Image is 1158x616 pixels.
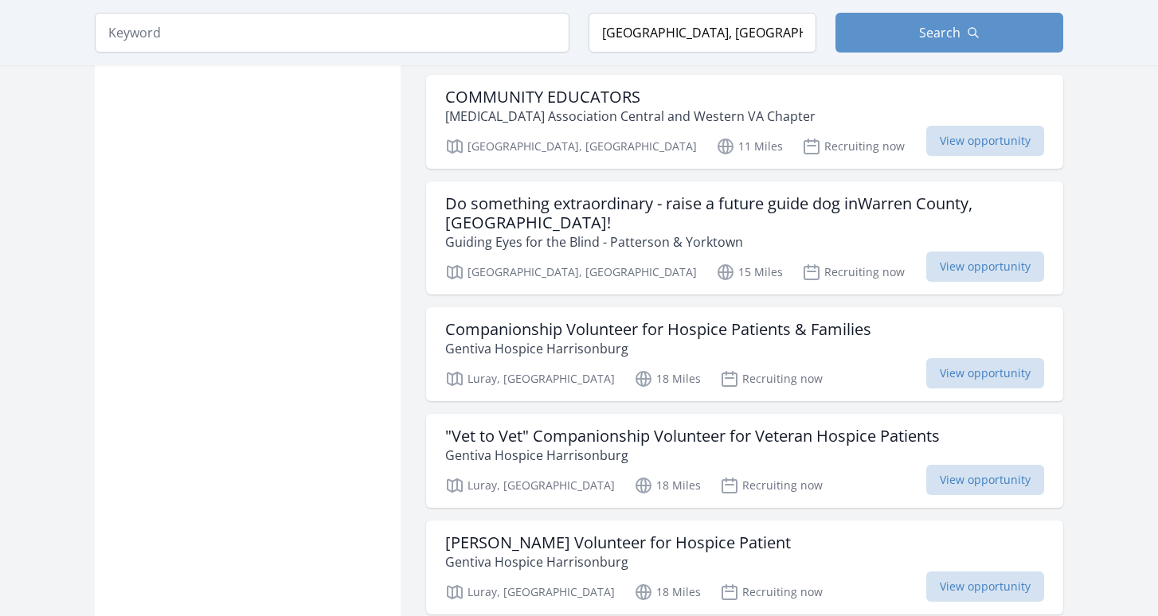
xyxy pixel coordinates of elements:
[926,358,1044,388] span: View opportunity
[445,476,615,495] p: Luray, [GEOGRAPHIC_DATA]
[634,476,701,495] p: 18 Miles
[720,476,823,495] p: Recruiting now
[445,194,1044,232] h3: Do something extraordinary - raise a future guide dog inWarren County, [GEOGRAPHIC_DATA]!
[445,232,1044,251] p: Guiding Eyes for the Blind - Patterson & Yorktown
[926,251,1044,282] span: View opportunity
[716,263,783,282] p: 15 Miles
[835,13,1063,53] button: Search
[445,263,697,282] p: [GEOGRAPHIC_DATA], [GEOGRAPHIC_DATA]
[445,137,697,156] p: [GEOGRAPHIC_DATA], [GEOGRAPHIC_DATA]
[926,126,1044,156] span: View opportunity
[926,465,1044,495] span: View opportunity
[445,533,791,552] h3: [PERSON_NAME] Volunteer for Hospice Patient
[720,369,823,388] p: Recruiting now
[426,307,1063,401] a: Companionship Volunteer for Hospice Patients & Families Gentiva Hospice Harrisonburg Luray, [GEOG...
[426,414,1063,508] a: "Vet to Vet" Companionship Volunteer for Veteran Hospice Patients Gentiva Hospice Harrisonburg Lu...
[445,552,791,571] p: Gentiva Hospice Harrisonburg
[589,13,816,53] input: Location
[802,137,905,156] p: Recruiting now
[426,181,1063,294] a: Do something extraordinary - raise a future guide dog inWarren County, [GEOGRAPHIC_DATA]! Guiding...
[720,583,823,602] p: Recruiting now
[445,88,816,107] h3: COMMUNITY EDUCATORS
[634,583,701,602] p: 18 Miles
[919,23,960,42] span: Search
[445,369,615,388] p: Luray, [GEOGRAPHIC_DATA]
[95,13,569,53] input: Keyword
[926,571,1044,602] span: View opportunity
[445,446,940,465] p: Gentiva Hospice Harrisonburg
[426,520,1063,614] a: [PERSON_NAME] Volunteer for Hospice Patient Gentiva Hospice Harrisonburg Luray, [GEOGRAPHIC_DATA]...
[634,369,701,388] p: 18 Miles
[445,107,816,126] p: [MEDICAL_DATA] Association Central and Western VA Chapter
[802,263,905,282] p: Recruiting now
[445,339,871,358] p: Gentiva Hospice Harrisonburg
[445,427,940,446] h3: "Vet to Vet" Companionship Volunteer for Veteran Hospice Patients
[716,137,783,156] p: 11 Miles
[426,75,1063,169] a: COMMUNITY EDUCATORS [MEDICAL_DATA] Association Central and Western VA Chapter [GEOGRAPHIC_DATA], ...
[445,320,871,339] h3: Companionship Volunteer for Hospice Patients & Families
[445,583,615,602] p: Luray, [GEOGRAPHIC_DATA]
